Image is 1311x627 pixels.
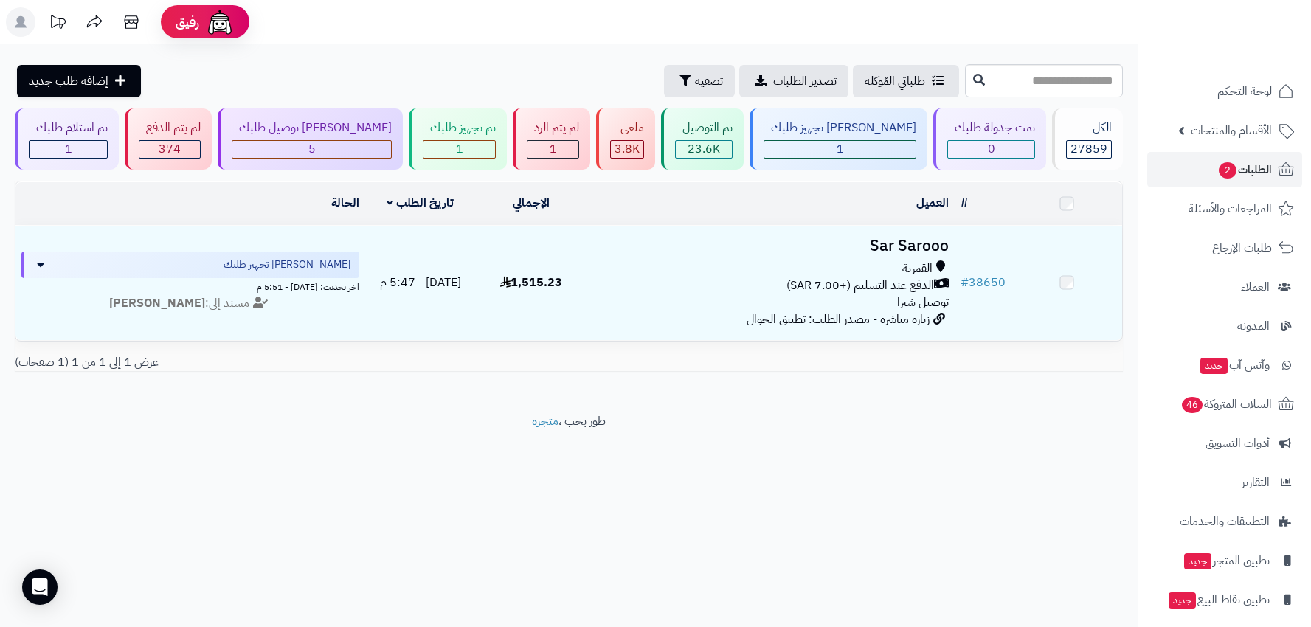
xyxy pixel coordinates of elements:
span: أدوات التسويق [1206,433,1270,454]
span: تصدير الطلبات [773,72,837,90]
div: 23631 [676,141,732,158]
span: العملاء [1241,277,1270,297]
a: التطبيقات والخدمات [1147,504,1302,539]
span: السلات المتروكة [1180,394,1272,415]
a: السلات المتروكة46 [1147,387,1302,422]
div: [PERSON_NAME] توصيل طلبك [232,119,392,136]
span: طلبات الإرجاع [1212,238,1272,258]
div: اخر تحديث: [DATE] - 5:51 م [21,278,359,294]
div: 1 [527,141,578,158]
div: تمت جدولة طلبك [947,119,1035,136]
div: تم التوصيل [675,119,733,136]
div: 0 [948,141,1034,158]
a: أدوات التسويق [1147,426,1302,461]
a: تاريخ الطلب [387,194,454,212]
span: [PERSON_NAME] تجهيز طلبك [224,257,350,272]
span: 1 [456,140,463,158]
div: 5 [232,141,391,158]
span: توصيل شبرا [897,294,949,311]
span: # [961,274,969,291]
span: تطبيق نقاط البيع [1167,589,1270,610]
div: الكل [1066,119,1112,136]
div: تم استلام طلبك [29,119,108,136]
a: ملغي 3.8K [593,108,658,170]
span: التقارير [1242,472,1270,493]
div: عرض 1 إلى 1 من 1 (1 صفحات) [4,354,569,371]
span: الأقسام والمنتجات [1191,120,1272,141]
button: تصفية [664,65,735,97]
div: تم تجهيز طلبك [423,119,496,136]
a: تحديثات المنصة [39,7,76,41]
a: الطلبات2 [1147,152,1302,187]
h3: Sar Sarooo [592,238,949,254]
div: Open Intercom Messenger [22,569,58,605]
span: جديد [1184,553,1211,569]
strong: [PERSON_NAME] [109,294,205,312]
span: طلباتي المُوكلة [865,72,925,90]
a: متجرة [532,412,558,430]
span: جديد [1169,592,1196,609]
div: 1 [30,141,107,158]
span: رفيق [176,13,199,31]
a: تصدير الطلبات [739,65,848,97]
span: زيارة مباشرة - مصدر الطلب: تطبيق الجوال [747,311,930,328]
div: 374 [139,141,200,158]
a: تم تجهيز طلبك 1 [406,108,510,170]
span: 5 [308,140,316,158]
span: الطلبات [1217,159,1272,180]
span: لوحة التحكم [1217,81,1272,102]
a: #38650 [961,274,1006,291]
span: وآتس آب [1199,355,1270,375]
a: تم استلام طلبك 1 [12,108,122,170]
a: تطبيق المتجرجديد [1147,543,1302,578]
a: الحالة [331,194,359,212]
a: العميل [916,194,949,212]
span: 1 [550,140,557,158]
span: إضافة طلب جديد [29,72,108,90]
span: 27859 [1070,140,1107,158]
span: المدونة [1237,316,1270,336]
div: مسند إلى: [10,295,370,312]
span: الدفع عند التسليم (+7.00 SAR) [786,277,934,294]
a: لوحة التحكم [1147,74,1302,109]
a: التقارير [1147,465,1302,500]
span: 46 [1182,397,1203,413]
span: 1,515.23 [500,274,562,291]
div: لم يتم الرد [527,119,579,136]
a: الإجمالي [513,194,550,212]
a: لم يتم الرد 1 [510,108,593,170]
span: 1 [837,140,844,158]
img: logo-2.png [1211,38,1297,69]
a: [PERSON_NAME] توصيل طلبك 5 [215,108,406,170]
a: تم التوصيل 23.6K [658,108,747,170]
a: العملاء [1147,269,1302,305]
a: إضافة طلب جديد [17,65,141,97]
span: 0 [988,140,995,158]
a: المراجعات والأسئلة [1147,191,1302,226]
div: 1 [764,141,916,158]
a: تمت جدولة طلبك 0 [930,108,1049,170]
a: المدونة [1147,308,1302,344]
span: جديد [1200,358,1228,374]
a: طلباتي المُوكلة [853,65,959,97]
span: التطبيقات والخدمات [1180,511,1270,532]
a: # [961,194,968,212]
a: [PERSON_NAME] تجهيز طلبك 1 [747,108,930,170]
span: 1 [65,140,72,158]
a: لم يتم الدفع 374 [122,108,215,170]
a: الكل27859 [1049,108,1126,170]
span: 374 [159,140,181,158]
img: ai-face.png [205,7,235,37]
div: 3845 [611,141,643,158]
a: تطبيق نقاط البيعجديد [1147,582,1302,617]
span: [DATE] - 5:47 م [380,274,461,291]
div: [PERSON_NAME] تجهيز طلبك [764,119,916,136]
a: وآتس آبجديد [1147,347,1302,383]
span: 2 [1219,162,1236,179]
div: ملغي [610,119,644,136]
span: القمرية [902,260,933,277]
span: 3.8K [615,140,640,158]
div: 1 [423,141,495,158]
span: تصفية [695,72,723,90]
div: لم يتم الدفع [139,119,201,136]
